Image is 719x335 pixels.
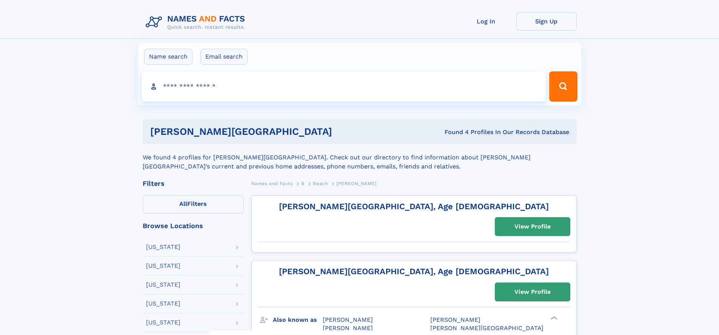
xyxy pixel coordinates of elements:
span: [PERSON_NAME] [323,324,373,332]
span: B [301,181,305,186]
div: Browse Locations [143,222,244,229]
div: View Profile [514,218,551,235]
span: [PERSON_NAME] [430,316,480,323]
div: Filters [143,180,244,187]
span: [PERSON_NAME] [336,181,377,186]
a: B [301,179,305,188]
a: Names and Facts [251,179,293,188]
a: Beach [313,179,328,188]
label: Filters [143,195,244,213]
div: Found 4 Profiles In Our Records Database [388,128,569,136]
a: View Profile [495,283,570,301]
input: search input [142,71,546,102]
label: Name search [144,49,192,65]
label: Email search [200,49,248,65]
div: We found 4 profiles for [PERSON_NAME][GEOGRAPHIC_DATA]. Check out our directory to find informati... [143,144,577,171]
a: Log In [456,12,516,31]
div: [US_STATE] [146,320,180,326]
img: Logo Names and Facts [143,12,251,32]
a: [PERSON_NAME][GEOGRAPHIC_DATA], Age [DEMOGRAPHIC_DATA] [279,202,549,211]
div: View Profile [514,283,551,301]
h1: [PERSON_NAME][GEOGRAPHIC_DATA] [150,127,388,136]
div: [US_STATE] [146,263,180,269]
span: [PERSON_NAME] [323,316,373,323]
span: Beach [313,181,328,186]
h3: Also known as [273,313,323,326]
div: [US_STATE] [146,244,180,250]
span: [PERSON_NAME][GEOGRAPHIC_DATA] [430,324,543,332]
a: [PERSON_NAME][GEOGRAPHIC_DATA], Age [DEMOGRAPHIC_DATA] [279,267,549,276]
a: Sign Up [516,12,577,31]
a: View Profile [495,218,570,236]
span: All [179,200,187,207]
div: [US_STATE] [146,301,180,307]
div: [US_STATE] [146,282,180,288]
div: ❯ [549,315,558,320]
button: Search Button [549,71,577,102]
